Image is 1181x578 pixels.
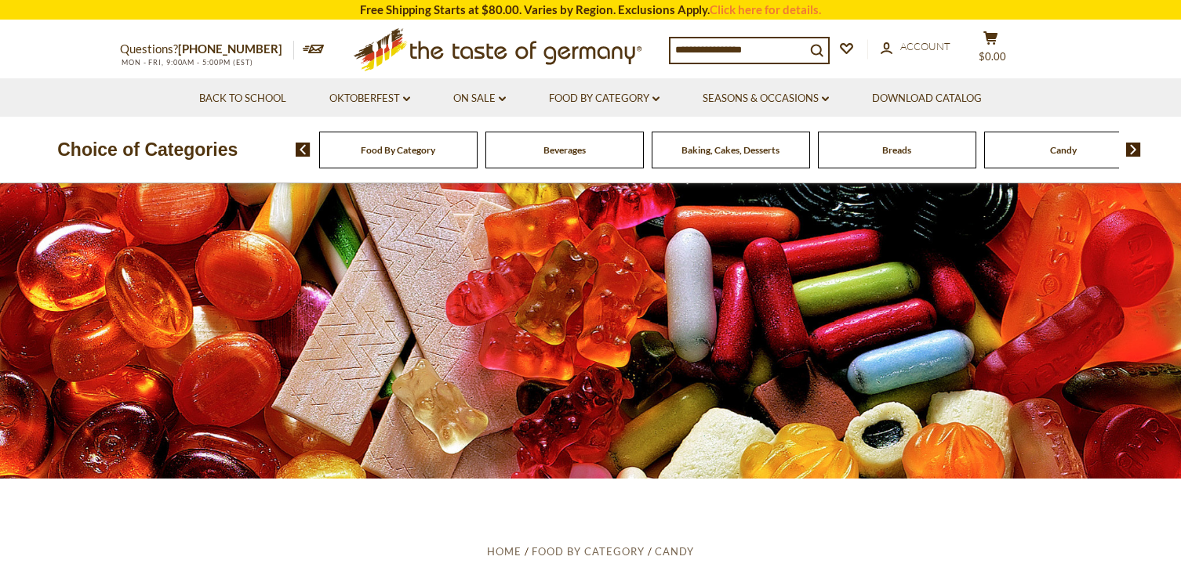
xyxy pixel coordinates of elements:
[120,58,253,67] span: MON - FRI, 9:00AM - 5:00PM (EST)
[329,90,410,107] a: Oktoberfest
[703,90,829,107] a: Seasons & Occasions
[882,144,911,156] a: Breads
[1126,143,1141,157] img: next arrow
[979,50,1006,63] span: $0.00
[487,545,521,558] a: Home
[543,144,586,156] a: Beverages
[655,545,694,558] a: Candy
[178,42,282,56] a: [PHONE_NUMBER]
[453,90,506,107] a: On Sale
[710,2,821,16] a: Click here for details.
[199,90,286,107] a: Back to School
[1050,144,1077,156] a: Candy
[120,39,294,60] p: Questions?
[881,38,950,56] a: Account
[681,144,779,156] a: Baking, Cakes, Desserts
[361,144,435,156] a: Food By Category
[872,90,982,107] a: Download Catalog
[532,545,645,558] a: Food By Category
[549,90,660,107] a: Food By Category
[900,40,950,52] span: Account
[967,31,1014,70] button: $0.00
[296,143,311,157] img: previous arrow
